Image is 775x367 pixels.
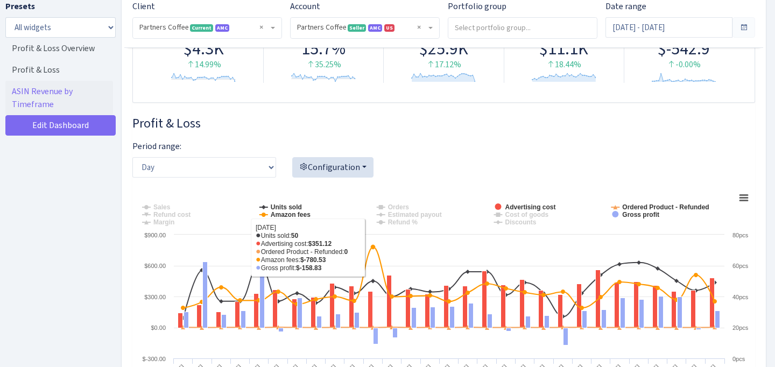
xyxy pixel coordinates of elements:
div: $4.3K [148,38,259,59]
span: Remove all items [417,22,421,33]
tspan: Amazon fees [271,211,311,218]
div: 18.44% [509,59,619,71]
span: Remove all items [259,22,263,33]
span: Partners Coffee <span class="badge badge-success">Seller</span><span class="badge badge-primary" ... [297,22,426,33]
tspan: Estimated payout [388,211,442,218]
a: ASIN Revenue by Timeframe [5,81,113,115]
div: 14.99% [148,59,259,71]
h3: Widget #28 [132,116,755,131]
div: $-542.9 [629,38,739,59]
tspan: Refund cost [153,211,191,218]
tspan: Margin [153,218,174,226]
tspan: Units sold [271,203,302,211]
text: $900.00 [144,232,166,238]
tspan: Cost of goods [505,211,548,218]
label: Period range: [132,140,181,153]
a: Edit Dashboard [5,115,116,136]
input: Select portfolio group... [448,18,597,37]
tspan: TACoS [271,218,292,226]
span: Partners Coffee <span class="badge badge-success">Seller</span><span class="badge badge-primary" ... [291,18,439,38]
button: Configuration [292,157,374,178]
text: 0pcs [732,356,745,362]
text: 40pcs [732,294,749,300]
tspan: Orders [388,203,410,211]
text: $300.00 [144,294,166,300]
div: 15.7% [268,38,379,59]
a: Profit & Loss Overview [5,38,113,59]
span: Partners Coffee <span class="badge badge-success">Current</span><span class="badge badge-primary"... [139,22,269,33]
span: Seller [348,24,366,32]
tspan: Ordered Product - Refunded [622,203,709,211]
div: -0.00% [629,59,739,71]
span: Partners Coffee <span class="badge badge-success">Current</span><span class="badge badge-primary"... [133,18,281,38]
div: $25.9K [388,38,499,59]
tspan: Sales [153,203,171,211]
tspan: Advertising cost [505,203,555,211]
span: US [384,24,394,32]
div: $11.1K [509,38,619,59]
div: 17.12% [388,59,499,71]
tspan: Gross profit [622,211,659,218]
text: 60pcs [732,263,749,269]
span: AMC [368,24,382,32]
a: Profit & Loss [5,59,113,81]
tspan: Discounts [505,218,536,226]
text: 20pcs [732,324,749,331]
text: $0.00 [151,324,166,331]
text: $-300.00 [143,356,166,362]
text: $600.00 [144,263,166,269]
tspan: Refund % [388,218,418,226]
div: 35.25% [268,59,379,71]
span: AMC [215,24,229,32]
span: Current [190,24,213,32]
text: 80pcs [732,232,749,238]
